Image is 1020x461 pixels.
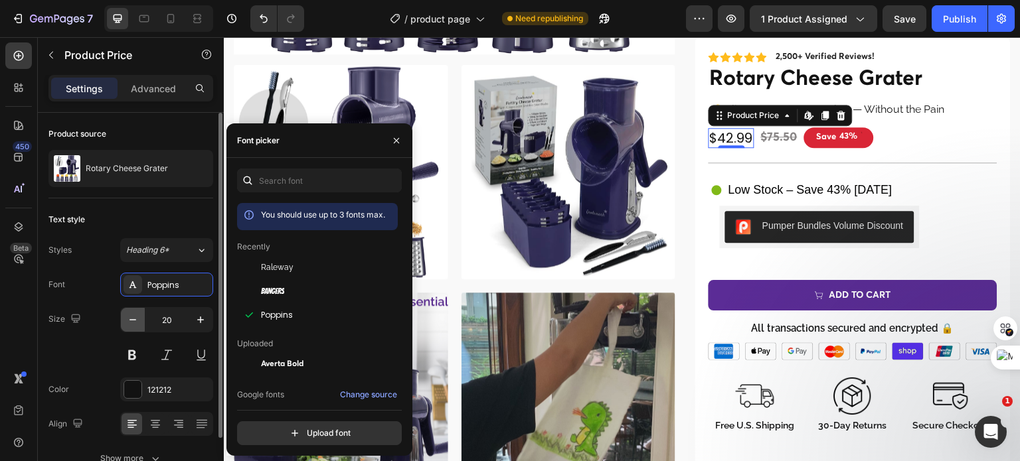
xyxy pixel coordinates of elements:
span: 1 [1002,396,1013,407]
p: 30-Day Returns [584,380,675,397]
div: $42.99 [485,91,531,111]
div: Add to Cart [606,252,667,264]
p: 7 [87,11,93,27]
div: Undo/Redo [250,5,304,32]
div: Save [591,93,615,108]
span: Poppins [261,309,293,321]
p: Product Price [64,47,177,63]
div: Change source [340,389,397,401]
img: gempages_564444126523688101-c56f7dee-3066-4cd5-bb87-3c94fb639d62.png [511,339,551,379]
p: Secure Checkout [682,380,772,397]
div: Publish [943,12,976,26]
button: 1 product assigned [750,5,877,32]
div: Product Price [501,72,558,84]
div: Pumper Bundles Volume Discount [539,182,679,196]
button: Heading 6* [120,238,213,262]
span: 1 product assigned [761,12,847,26]
div: Styles [48,244,72,256]
span: Raleway [261,261,294,273]
div: Text style [48,214,85,226]
div: Size [48,310,84,328]
p: Rotary Cheese Grater [86,164,168,173]
div: Product source [48,128,106,140]
span: product page [410,12,470,26]
img: gempages_564444126523688101-74156638-ab2e-432c-8841-df73879faec8.png [707,339,747,379]
div: Upload font [288,427,351,440]
button: Publish [932,5,987,32]
button: Upload font [237,421,402,445]
p: Settings [66,82,103,96]
h2: Low Stock – Save 43% [DATE] [505,144,669,162]
button: Add to Cart&nbsp; [485,243,774,273]
span: Need republishing [515,13,583,25]
span: Heading 6* [126,244,169,256]
button: Pumper Bundles Volume Discount [501,174,690,206]
p: Google fonts [237,389,284,401]
button: Change source [339,387,398,403]
input: Search font [237,168,402,192]
iframe: Intercom live chat [975,416,1007,448]
div: Poppins [147,279,210,291]
iframe: Design area [224,37,1020,461]
button: 7 [5,5,99,32]
div: 121212 [147,384,210,396]
p: Recently [237,241,270,253]
div: Align [48,415,86,433]
div: Font [48,279,65,291]
div: Color [48,383,69,395]
img: product feature img [54,155,80,182]
span: Save [894,13,916,25]
p: Uploaded [237,338,273,350]
button: Save [883,5,926,32]
div: $75.50 [536,92,575,109]
div: Beta [10,243,32,253]
img: gempages_564444126523688101-0d90b719-2c5b-46b6-85d2-b7eadb92acf4.png [609,339,649,379]
span: Bangers [261,285,284,297]
div: Font picker [237,135,280,147]
div: 450 [13,141,32,152]
span: / [404,12,408,26]
p: Free U.S. Shipping [486,380,576,397]
span: Averta Bold [261,358,303,370]
p: 🧀 Slice Smarter, Eat Fresher — Without the Pain [486,66,772,80]
p: Advanced [131,82,176,96]
img: CIumv63twf4CEAE=.png [512,182,528,198]
div: 43% [615,93,636,107]
img: gempages_564444126523688101-82b56bc6-0857-4eff-8da0-5cd5a108d955.webp [485,305,774,322]
h2: Rich Text Editor. Editing area: main [485,64,774,81]
p: All transactions secured and encrypted 🔒 [486,283,772,300]
span: You should use up to 3 fonts max. [261,210,385,220]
